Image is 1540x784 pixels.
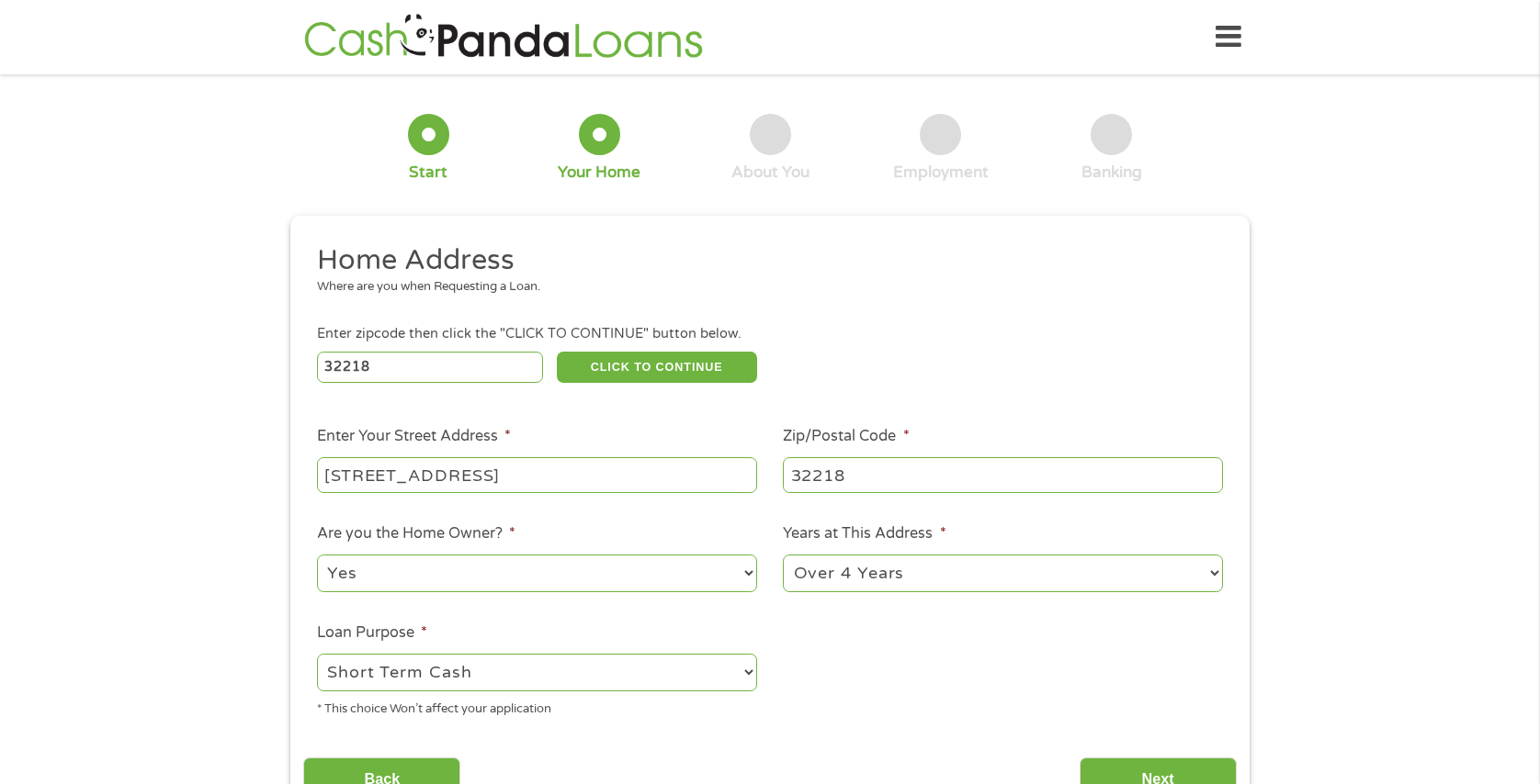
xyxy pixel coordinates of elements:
label: Years at This Address [783,524,946,543]
button: CLICK TO CONTINUE [557,352,757,383]
h2: Home Address [317,242,1210,279]
label: Zip/Postal Code [783,427,909,446]
input: 1 Main Street [317,457,757,492]
input: Enter Zipcode (e.g 01510) [317,352,544,383]
div: * This choice Won’t affect your application [317,694,757,719]
div: Where are you when Requesting a Loan. [317,278,1210,297]
div: Enter zipcode then click the "CLICK TO CONTINUE" button below. [317,324,1223,344]
div: Employment [893,162,989,183]
div: Start [409,162,447,183]
div: Your Home [558,162,640,183]
label: Loan Purpose [317,623,427,643]
div: About You [731,162,810,183]
label: Enter Your Street Address [317,427,511,446]
label: Are you the Home Owner? [317,524,515,543]
div: Banking [1081,162,1142,183]
img: GetLoanNow Logo [299,11,708,63]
